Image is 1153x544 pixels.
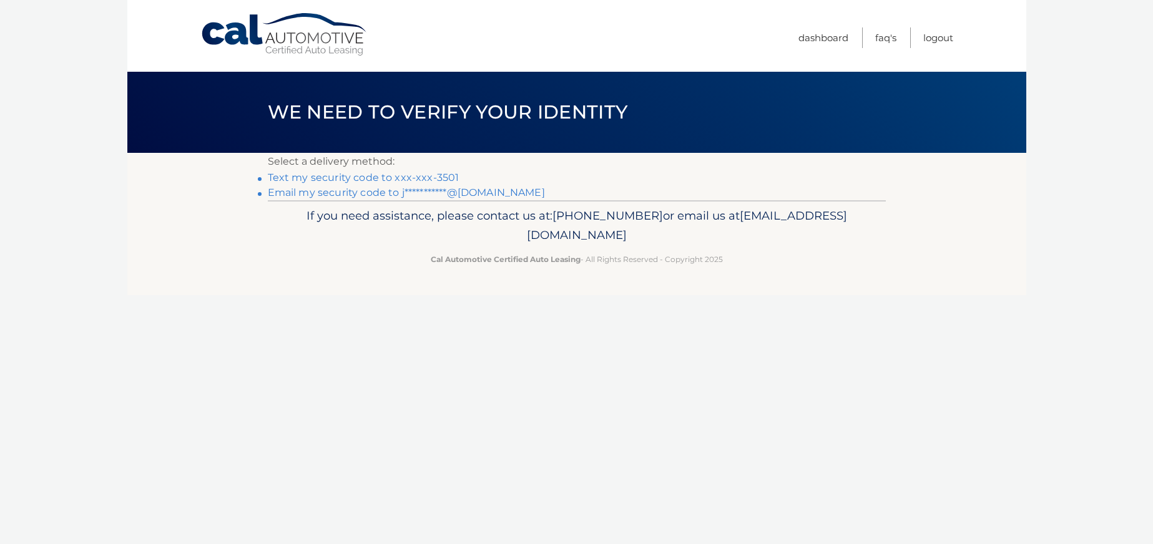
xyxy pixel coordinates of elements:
[431,255,581,264] strong: Cal Automotive Certified Auto Leasing
[923,27,953,48] a: Logout
[268,100,628,124] span: We need to verify your identity
[276,206,878,246] p: If you need assistance, please contact us at: or email us at
[268,172,459,183] a: Text my security code to xxx-xxx-3501
[200,12,369,57] a: Cal Automotive
[798,27,848,48] a: Dashboard
[276,253,878,266] p: - All Rights Reserved - Copyright 2025
[875,27,896,48] a: FAQ's
[268,153,886,170] p: Select a delivery method:
[552,208,663,223] span: [PHONE_NUMBER]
